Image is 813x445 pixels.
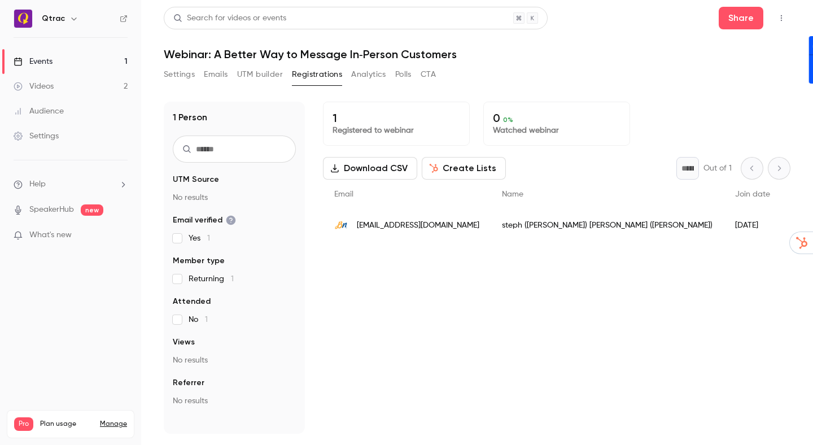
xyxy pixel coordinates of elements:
button: CTA [421,66,436,84]
span: Attended [173,296,211,307]
p: Watched webinar [493,125,620,136]
button: Download CSV [323,157,417,180]
span: new [81,204,103,216]
div: steph ([PERSON_NAME]) [PERSON_NAME] ([PERSON_NAME]) [491,210,724,241]
p: 0 [493,111,620,125]
a: SpeakerHub [29,204,74,216]
p: No results [173,192,296,203]
div: [DATE] [724,210,781,241]
span: Pro [14,417,33,431]
img: benchnation.com [334,219,348,232]
iframe: Noticeable Trigger [114,230,128,241]
button: Registrations [292,66,342,84]
span: Join date [735,190,770,198]
button: Polls [395,66,412,84]
div: Audience [14,106,64,117]
span: Views [173,337,195,348]
button: Share [719,7,763,29]
button: Emails [204,66,228,84]
span: Help [29,178,46,190]
span: 1 [205,316,208,324]
div: Search for videos or events [173,12,286,24]
li: help-dropdown-opener [14,178,128,190]
p: No results [173,395,296,407]
button: UTM builder [237,66,283,84]
span: 1 [231,275,234,283]
img: Qtrac [14,10,32,28]
a: Manage [100,420,127,429]
p: 1 [333,111,460,125]
div: Settings [14,130,59,142]
span: UTM Source [173,174,219,185]
h1: Webinar: A Better Way to Message In‑Person Customers [164,47,790,61]
span: Email verified [173,215,236,226]
span: No [189,314,208,325]
span: [EMAIL_ADDRESS][DOMAIN_NAME] [357,220,479,232]
button: Settings [164,66,195,84]
span: Name [502,190,523,198]
span: Referrer [173,377,204,389]
span: What's new [29,229,72,241]
button: Analytics [351,66,386,84]
span: Email [334,190,353,198]
h1: 1 Person [173,111,207,124]
button: Create Lists [422,157,506,180]
span: Plan usage [40,420,93,429]
div: Events [14,56,53,67]
span: Returning [189,273,234,285]
span: 0 % [503,116,513,124]
div: Videos [14,81,54,92]
span: 1 [207,234,210,242]
h6: Qtrac [42,13,65,24]
p: Out of 1 [703,163,732,174]
section: facet-groups [173,174,296,407]
span: Yes [189,233,210,244]
span: Member type [173,255,225,267]
p: Registered to webinar [333,125,460,136]
p: No results [173,355,296,366]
